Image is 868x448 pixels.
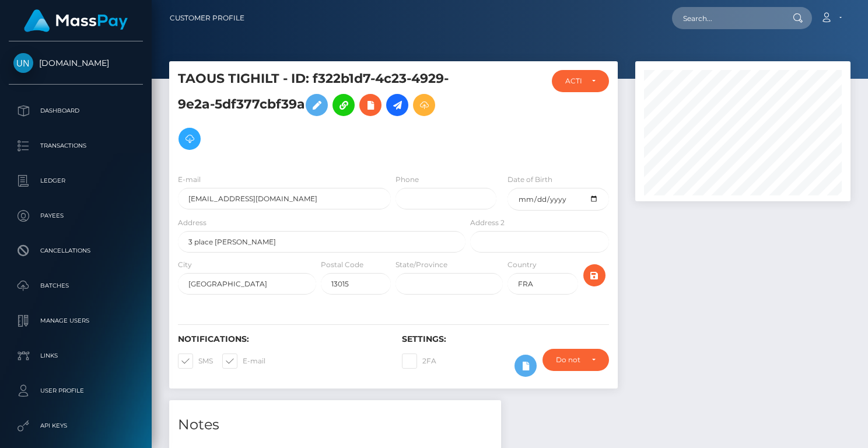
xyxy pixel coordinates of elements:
[395,260,447,270] label: State/Province
[9,96,143,125] a: Dashboard
[170,6,244,30] a: Customer Profile
[402,353,436,369] label: 2FA
[508,260,537,270] label: Country
[556,355,582,365] div: Do not require
[13,137,138,155] p: Transactions
[178,260,192,270] label: City
[13,417,138,435] p: API Keys
[13,312,138,330] p: Manage Users
[9,58,143,68] span: [DOMAIN_NAME]
[178,353,213,369] label: SMS
[13,102,138,120] p: Dashboard
[9,131,143,160] a: Transactions
[178,70,459,156] h5: TAOUS TIGHILT - ID: f322b1d7-4c23-4929-9e2a-5df377cbf39a
[9,306,143,335] a: Manage Users
[9,271,143,300] a: Batches
[9,376,143,405] a: User Profile
[9,341,143,370] a: Links
[508,174,552,185] label: Date of Birth
[395,174,419,185] label: Phone
[565,76,582,86] div: ACTIVE
[9,201,143,230] a: Payees
[13,347,138,365] p: Links
[13,277,138,295] p: Batches
[13,242,138,260] p: Cancellations
[178,174,201,185] label: E-mail
[9,411,143,440] a: API Keys
[13,53,33,73] img: Unlockt.me
[222,353,265,369] label: E-mail
[321,260,363,270] label: Postal Code
[24,9,128,32] img: MassPay Logo
[386,94,408,116] a: Initiate Payout
[552,70,609,92] button: ACTIVE
[13,207,138,225] p: Payees
[402,334,608,344] h6: Settings:
[470,218,505,228] label: Address 2
[178,218,206,228] label: Address
[9,236,143,265] a: Cancellations
[178,334,384,344] h6: Notifications:
[178,415,492,435] h4: Notes
[672,7,782,29] input: Search...
[13,382,138,400] p: User Profile
[9,166,143,195] a: Ledger
[542,349,609,371] button: Do not require
[13,172,138,190] p: Ledger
